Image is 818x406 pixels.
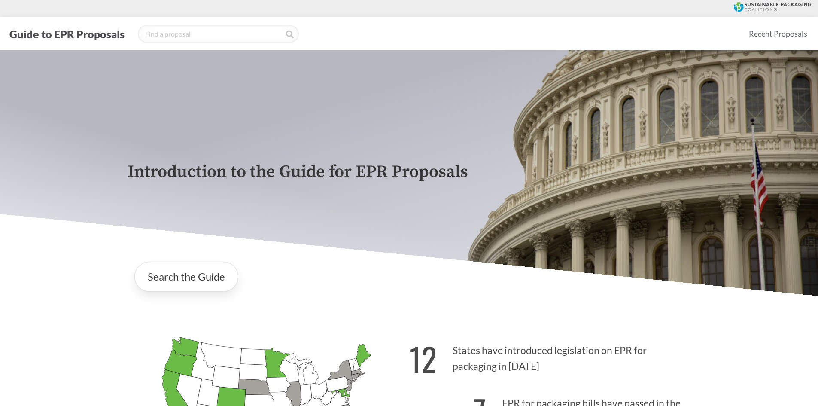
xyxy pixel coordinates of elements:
[138,25,299,43] input: Find a proposal
[409,330,691,382] p: States have introduced legislation on EPR for packaging in [DATE]
[745,24,811,43] a: Recent Proposals
[134,262,238,292] a: Search the Guide
[409,335,437,382] strong: 12
[128,162,691,182] p: Introduction to the Guide for EPR Proposals
[7,27,127,41] button: Guide to EPR Proposals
